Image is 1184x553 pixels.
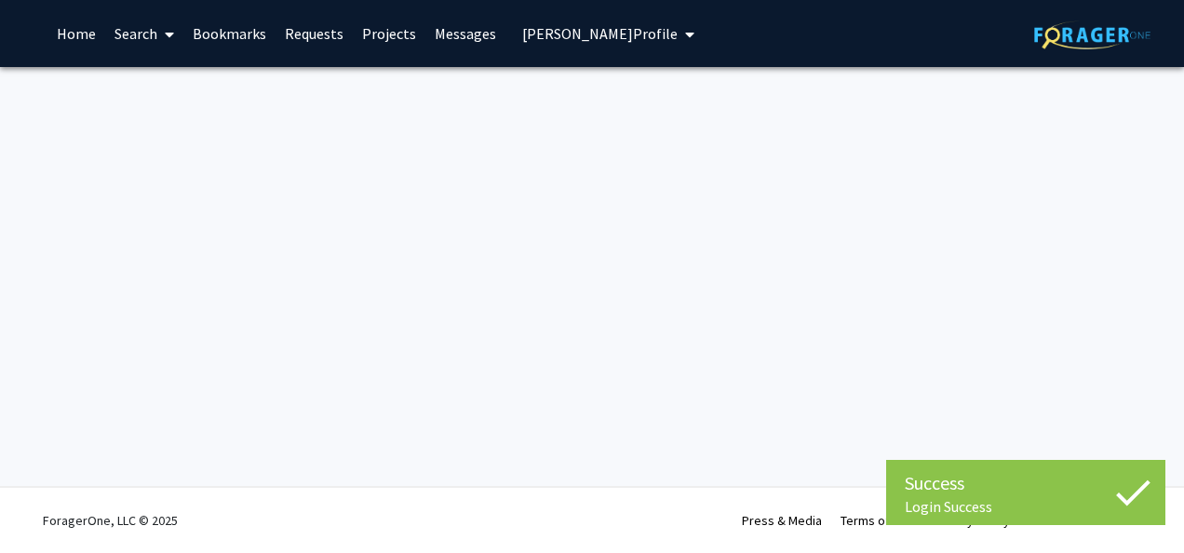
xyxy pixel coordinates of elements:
[742,512,822,529] a: Press & Media
[353,1,425,66] a: Projects
[276,1,353,66] a: Requests
[841,512,914,529] a: Terms of Use
[1034,20,1150,49] img: ForagerOne Logo
[425,1,505,66] a: Messages
[905,469,1147,497] div: Success
[905,497,1147,516] div: Login Success
[105,1,183,66] a: Search
[43,488,178,553] div: ForagerOne, LLC © 2025
[183,1,276,66] a: Bookmarks
[522,24,678,43] span: [PERSON_NAME] Profile
[47,1,105,66] a: Home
